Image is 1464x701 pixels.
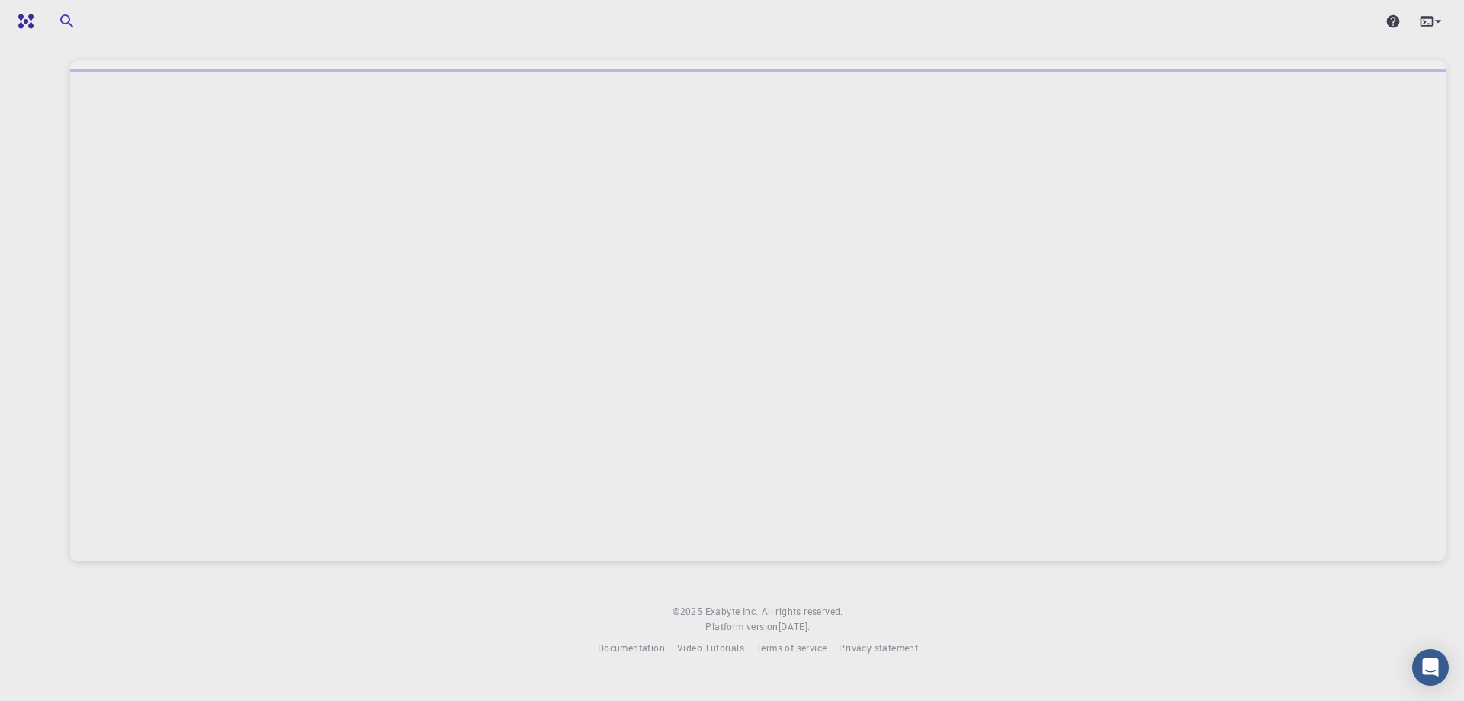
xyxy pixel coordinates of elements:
span: Exabyte Inc. [705,605,759,617]
span: Platform version [705,619,778,635]
a: Documentation [598,641,665,656]
a: [DATE]. [779,619,811,635]
span: Video Tutorials [677,642,744,654]
span: Terms of service [756,642,827,654]
span: Privacy statement [839,642,918,654]
a: Video Tutorials [677,641,744,656]
a: Terms of service [756,641,827,656]
span: [DATE] . [779,620,811,632]
a: Exabyte Inc. [705,604,759,619]
span: Documentation [598,642,665,654]
div: Open Intercom Messenger [1412,649,1449,686]
img: logo [12,14,34,29]
span: © 2025 [673,604,705,619]
span: All rights reserved. [762,604,843,619]
a: Privacy statement [839,641,918,656]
